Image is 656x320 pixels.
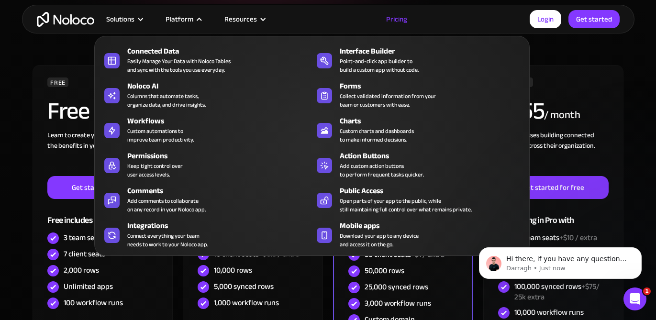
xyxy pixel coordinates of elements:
[212,13,276,25] div: Resources
[340,220,529,232] div: Mobile apps
[340,150,529,162] div: Action Buttons
[47,77,68,87] div: FREE
[100,148,312,181] a: PermissionsKeep tight control overuser access levels.
[340,185,529,197] div: Public Access
[127,162,183,179] div: Keep tight control over user access levels.
[623,287,646,310] iframe: Intercom live chat
[340,197,472,214] div: Open parts of your app to the public, while still maintaining full control over what remains priv...
[312,183,524,216] a: Public AccessOpen parts of your app to the public, whilestill maintaining full control over what ...
[312,44,524,76] a: Interface BuilderPoint-and-click app builder tobuild a custom app without code.
[374,13,419,25] a: Pricing
[94,22,530,256] nav: Platform
[224,13,257,25] div: Resources
[47,99,89,123] h2: Free
[514,281,608,302] div: 100,000 synced rows
[568,10,620,28] a: Get started
[127,127,194,144] div: Custom automations to improve team productivity.
[214,298,279,308] div: 1,000 workflow runs
[100,113,312,146] a: WorkflowsCustom automations toimprove team productivity.
[127,220,316,232] div: Integrations
[214,249,300,259] div: 10 client seats
[530,10,561,28] a: Login
[365,298,431,309] div: 3,000 workflow runs
[214,265,252,276] div: 10,000 rows
[47,199,157,230] div: Free includes
[465,227,656,294] iframe: Intercom notifications message
[340,162,424,179] div: Add custom action buttons to perform frequent tasks quicker.
[312,148,524,181] a: Action ButtonsAdd custom action buttonsto perform frequent tasks quicker.
[312,218,524,251] a: Mobile appsDownload your app to any deviceand access it on the go.
[127,232,208,249] div: Connect everything your team needs to work to your Noloco app.
[154,13,212,25] div: Platform
[340,127,414,144] div: Custom charts and dashboards to make informed decisions.
[127,80,316,92] div: Noloco AI
[214,281,274,292] div: 5,000 synced rows
[94,13,154,25] div: Solutions
[127,197,206,214] div: Add comments to collaborate on any record in your Noloco app.
[47,130,157,176] div: Learn to create your first app and see the benefits in your team ‍
[127,150,316,162] div: Permissions
[340,45,529,57] div: Interface Builder
[365,249,445,260] div: 50 client seats
[498,130,608,176] div: For businesses building connected solutions across their organization. ‍
[498,176,608,199] a: Get started for free
[127,45,316,57] div: Connected Data
[47,176,157,199] a: Get started for free
[100,183,312,216] a: CommentsAdd comments to collaborateon any record in your Noloco app.
[340,232,419,249] span: Download your app to any device and access it on the go.
[312,113,524,146] a: ChartsCustom charts and dashboardsto make informed decisions.
[64,232,104,243] div: 3 team seats
[127,92,206,109] div: Columns that automate tasks, organize data, and drive insights.
[514,307,584,318] div: 10,000 workflow runs
[100,218,312,251] a: IntegrationsConnect everything your teamneeds to work to your Noloco app.
[365,282,428,292] div: 25,000 synced rows
[106,13,134,25] div: Solutions
[127,115,316,127] div: Workflows
[64,281,113,292] div: Unlimited apps
[544,108,580,123] div: / month
[37,12,94,27] a: home
[64,265,99,276] div: 2,000 rows
[166,13,193,25] div: Platform
[340,57,419,74] div: Point-and-click app builder to build a custom app without code.
[312,78,524,111] a: FormsCollect validated information from yourteam or customers with ease.
[64,249,105,259] div: 7 client seats
[64,298,123,308] div: 100 workflow runs
[100,78,312,111] a: Noloco AIColumns that automate tasks,organize data, and drive insights.
[127,185,316,197] div: Comments
[643,287,651,295] span: 1
[127,57,231,74] div: Easily Manage Your Data with Noloco Tables and sync with the tools you use everyday.
[340,115,529,127] div: Charts
[340,80,529,92] div: Forms
[100,44,312,76] a: Connected DataEasily Manage Your Data with Noloco Tablesand sync with the tools you use everyday.
[498,199,608,230] div: Everything in Pro with
[340,92,436,109] div: Collect validated information from your team or customers with ease.
[365,265,404,276] div: 50,000 rows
